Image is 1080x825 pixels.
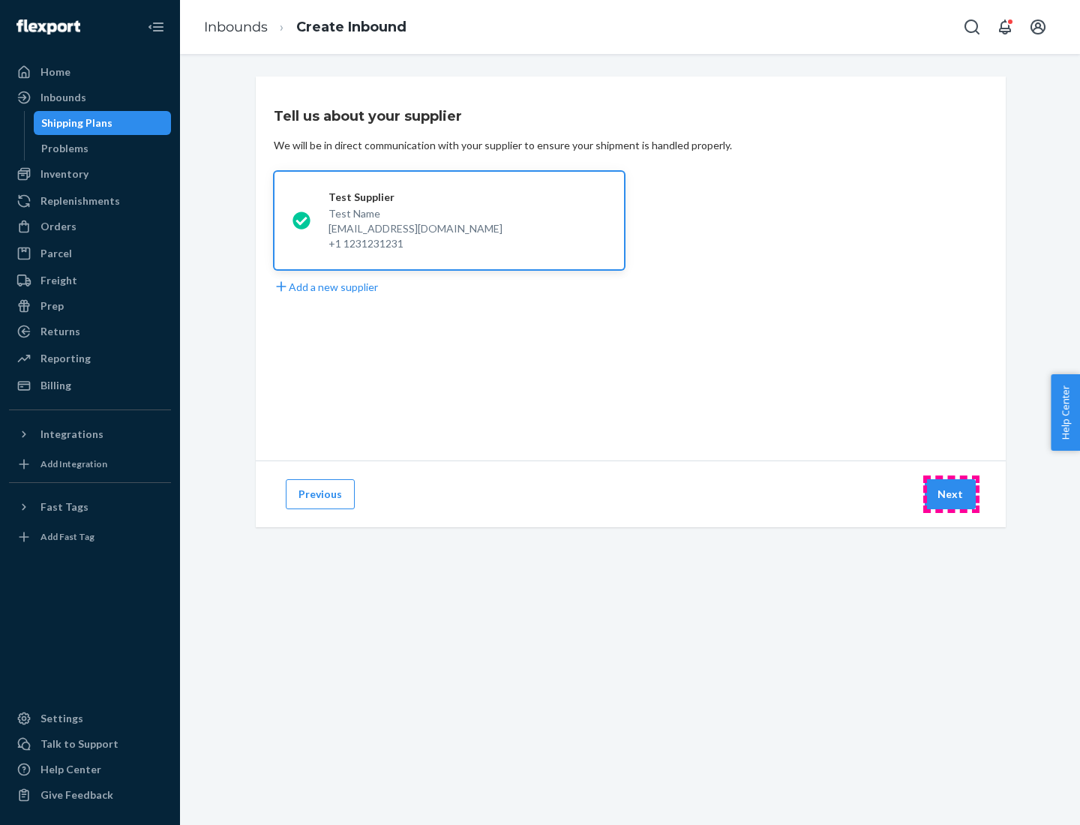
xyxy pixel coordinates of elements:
button: Add a new supplier [274,279,378,295]
div: We will be in direct communication with your supplier to ensure your shipment is handled properly. [274,138,732,153]
a: Help Center [9,757,171,781]
div: Prep [40,298,64,313]
a: Billing [9,373,171,397]
a: Add Integration [9,452,171,476]
button: Next [925,479,976,509]
div: Add Integration [40,457,107,470]
div: Orders [40,219,76,234]
div: Home [40,64,70,79]
div: Help Center [40,762,101,777]
button: Previous [286,479,355,509]
div: Inbounds [40,90,86,105]
div: Add Fast Tag [40,530,94,543]
a: Inventory [9,162,171,186]
div: Problems [41,141,88,156]
a: Returns [9,319,171,343]
a: Add Fast Tag [9,525,171,549]
div: Give Feedback [40,787,113,802]
a: Orders [9,214,171,238]
a: Shipping Plans [34,111,172,135]
a: Inbounds [9,85,171,109]
div: Returns [40,324,80,339]
a: Prep [9,294,171,318]
h3: Tell us about your supplier [274,106,462,126]
button: Close Navigation [141,12,171,42]
a: Problems [34,136,172,160]
img: Flexport logo [16,19,80,34]
div: Fast Tags [40,499,88,514]
div: Settings [40,711,83,726]
ol: breadcrumbs [192,5,418,49]
div: Reporting [40,351,91,366]
div: Integrations [40,427,103,442]
a: Settings [9,706,171,730]
div: Replenishments [40,193,120,208]
div: Parcel [40,246,72,261]
div: Freight [40,273,77,288]
a: Home [9,60,171,84]
a: Create Inbound [296,19,406,35]
a: Freight [9,268,171,292]
button: Help Center [1051,374,1080,451]
a: Replenishments [9,189,171,213]
a: Parcel [9,241,171,265]
div: Billing [40,378,71,393]
div: Inventory [40,166,88,181]
button: Open Search Box [957,12,987,42]
div: Talk to Support [40,736,118,751]
button: Fast Tags [9,495,171,519]
a: Talk to Support [9,732,171,756]
a: Reporting [9,346,171,370]
button: Open account menu [1023,12,1053,42]
a: Inbounds [204,19,268,35]
button: Open notifications [990,12,1020,42]
button: Give Feedback [9,783,171,807]
div: Shipping Plans [41,115,112,130]
button: Integrations [9,422,171,446]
